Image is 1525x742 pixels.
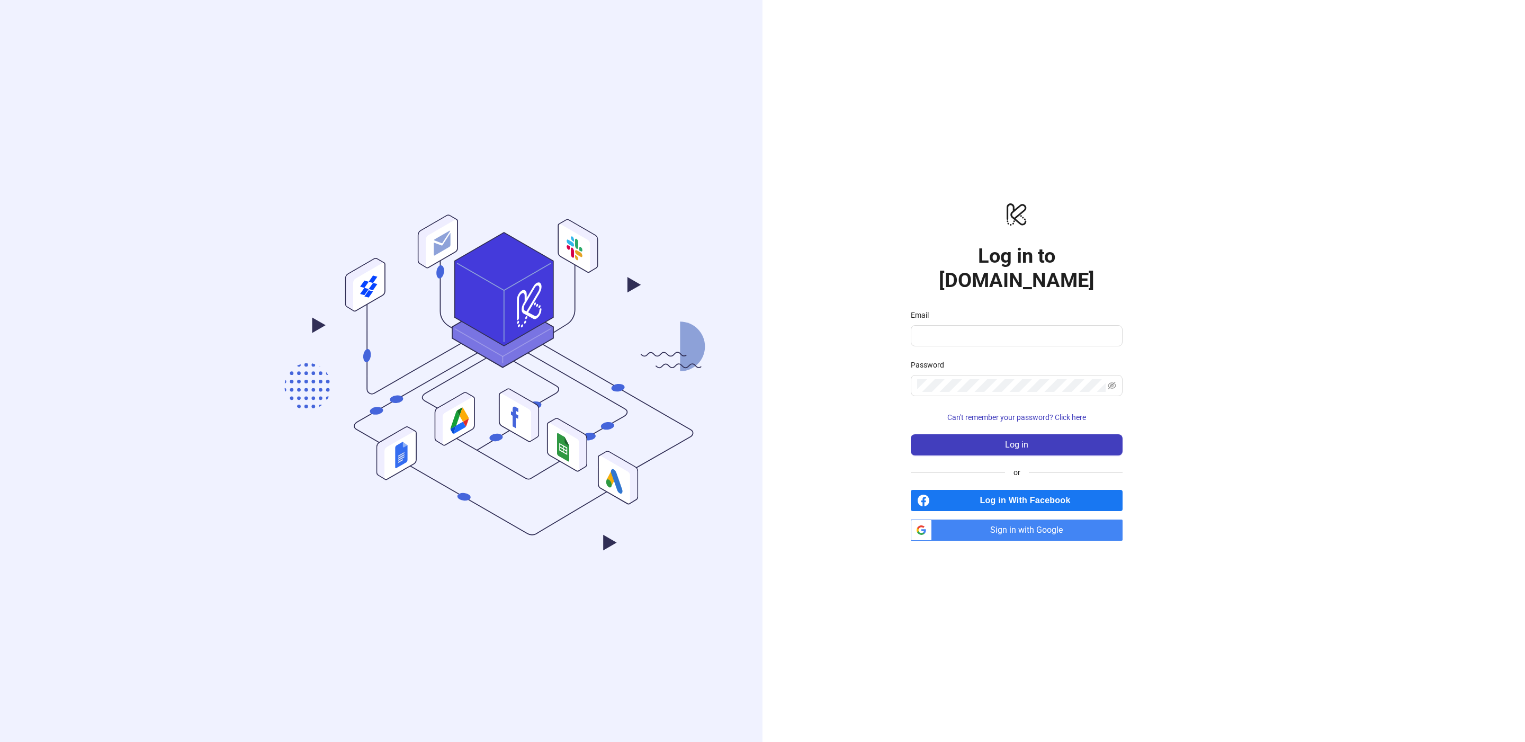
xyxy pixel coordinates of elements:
span: Can't remember your password? Click here [947,413,1086,422]
span: Log in [1005,440,1028,450]
button: Can't remember your password? Click here [911,409,1123,426]
span: eye-invisible [1108,381,1116,390]
input: Password [917,379,1106,392]
span: or [1005,467,1029,478]
a: Can't remember your password? Click here [911,413,1123,422]
label: Password [911,359,951,371]
a: Sign in with Google [911,520,1123,541]
input: Email [917,329,1114,342]
h1: Log in to [DOMAIN_NAME] [911,244,1123,292]
span: Log in With Facebook [934,490,1123,511]
span: Sign in with Google [936,520,1123,541]
button: Log in [911,434,1123,455]
label: Email [911,309,936,321]
a: Log in With Facebook [911,490,1123,511]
